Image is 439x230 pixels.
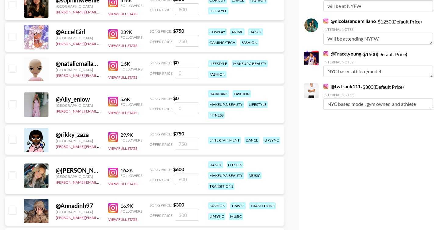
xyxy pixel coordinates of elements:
[208,202,227,209] div: fashion
[108,146,137,151] button: View Full Stats
[150,29,172,34] span: Song Price:
[120,67,142,71] div: Followers
[150,167,172,172] span: Song Price:
[56,167,101,174] div: @ [PERSON_NAME].bgz
[56,95,101,103] div: @ Ally_enlow
[323,60,433,64] div: Internal Notes:
[173,28,184,34] strong: $ 750
[244,137,259,144] div: dance
[108,217,137,222] button: View Full Stats
[175,35,199,47] input: 750
[323,19,328,23] img: Instagram
[108,97,118,106] img: Instagram
[108,75,137,80] button: View Full Stats
[120,173,142,178] div: Followers
[108,29,118,39] img: Instagram
[108,203,118,213] img: Instagram
[249,202,276,209] div: transitions
[150,213,173,218] span: Offer Price:
[240,39,259,46] div: fashion
[208,101,244,108] div: makeup & beauty
[150,132,172,136] span: Song Price:
[248,101,268,108] div: lifestyle
[232,60,268,67] div: makeup & beauty
[175,209,199,221] input: 300
[323,83,433,110] div: - $ 300 (Default Price)
[150,106,173,111] span: Offer Price:
[56,143,175,149] a: [PERSON_NAME][EMAIL_ADDRESS][PERSON_NAME][DOMAIN_NAME]
[173,131,184,136] strong: $ 750
[120,138,142,142] div: Followers
[323,51,328,56] img: Instagram
[56,108,175,113] a: [PERSON_NAME][EMAIL_ADDRESS][PERSON_NAME][DOMAIN_NAME]
[323,84,328,89] img: Instagram
[173,95,179,101] strong: $ 0
[120,167,142,173] div: 16.3K
[56,4,101,9] div: [GEOGRAPHIC_DATA]
[108,61,118,71] img: Instagram
[56,131,101,138] div: @ rikky_zaza
[56,174,101,179] div: [GEOGRAPHIC_DATA]
[229,213,243,220] div: music
[150,71,173,76] span: Offer Price:
[150,178,173,182] span: Offer Price:
[323,51,433,77] div: - $ 1500 (Default Price)
[233,90,251,97] div: fashion
[227,161,243,168] div: fitness
[56,72,175,78] a: [PERSON_NAME][EMAIL_ADDRESS][PERSON_NAME][DOMAIN_NAME]
[150,96,172,101] span: Song Price:
[323,51,361,57] a: @Trace.young
[150,142,173,147] span: Offer Price:
[56,103,101,108] div: [GEOGRAPHIC_DATA]
[108,110,137,115] button: View Full Stats
[208,71,227,78] div: fashion
[208,7,228,14] div: lifestyle
[248,172,262,179] div: music
[323,66,433,77] textarea: NYC based athlete/model
[120,102,142,107] div: Followers
[56,214,175,220] a: [PERSON_NAME][EMAIL_ADDRESS][PERSON_NAME][DOMAIN_NAME]
[120,96,142,102] div: 5.6K
[150,8,173,12] span: Offer Price:
[56,179,175,185] a: [PERSON_NAME][EMAIL_ADDRESS][PERSON_NAME][DOMAIN_NAME]
[120,209,142,214] div: Followers
[56,40,175,46] a: [PERSON_NAME][EMAIL_ADDRESS][PERSON_NAME][DOMAIN_NAME]
[208,172,244,179] div: makeup & beauty
[56,9,175,14] a: [PERSON_NAME][EMAIL_ADDRESS][PERSON_NAME][DOMAIN_NAME]
[56,28,101,36] div: @ AccelGirl
[120,3,142,8] div: Followers
[175,138,199,149] input: 750
[56,67,101,72] div: [GEOGRAPHIC_DATA]
[173,59,179,65] strong: $ 0
[108,181,137,186] button: View Full Stats
[108,43,137,48] button: View Full Stats
[108,132,118,142] img: Instagram
[120,132,142,138] div: 29.9K
[150,203,172,207] span: Song Price:
[230,202,246,209] div: travel
[208,161,223,168] div: dance
[56,138,101,143] div: [GEOGRAPHIC_DATA]
[120,61,142,67] div: 1.5K
[323,27,433,32] div: Internal Notes:
[108,168,118,178] img: Instagram
[120,29,142,35] div: 239K
[323,33,433,45] textarea: Will be attending NYFW.
[323,18,433,45] div: - $ 1250 (Default Price)
[56,210,101,214] div: [GEOGRAPHIC_DATA]
[208,183,234,190] div: transitions
[208,90,229,97] div: haircare
[323,92,433,97] div: Internal Notes:
[173,202,184,207] strong: $ 300
[323,83,361,89] a: @twfrank111
[323,18,376,24] a: @nicolasandemiliano
[173,166,184,172] strong: $ 600
[56,36,101,40] div: [GEOGRAPHIC_DATA]
[208,60,228,67] div: lifestyle
[175,3,199,15] input: 800
[175,102,199,114] input: 0
[323,0,433,12] textarea: will be at NYFW
[150,39,173,44] span: Offer Price:
[120,35,142,40] div: Followers
[248,28,263,35] div: dance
